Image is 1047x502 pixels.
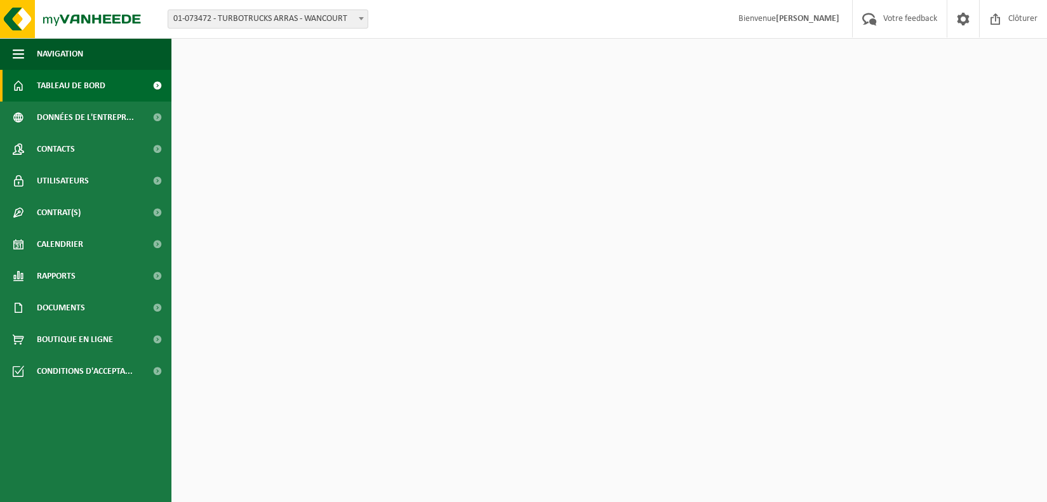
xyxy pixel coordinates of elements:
[37,70,105,102] span: Tableau de bord
[168,10,368,28] span: 01-073472 - TURBOTRUCKS ARRAS - WANCOURT
[37,38,83,70] span: Navigation
[37,260,76,292] span: Rapports
[37,197,81,228] span: Contrat(s)
[37,165,89,197] span: Utilisateurs
[776,14,839,23] strong: [PERSON_NAME]
[37,292,85,324] span: Documents
[37,324,113,355] span: Boutique en ligne
[37,355,133,387] span: Conditions d'accepta...
[37,102,134,133] span: Données de l'entrepr...
[37,228,83,260] span: Calendrier
[168,10,368,29] span: 01-073472 - TURBOTRUCKS ARRAS - WANCOURT
[37,133,75,165] span: Contacts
